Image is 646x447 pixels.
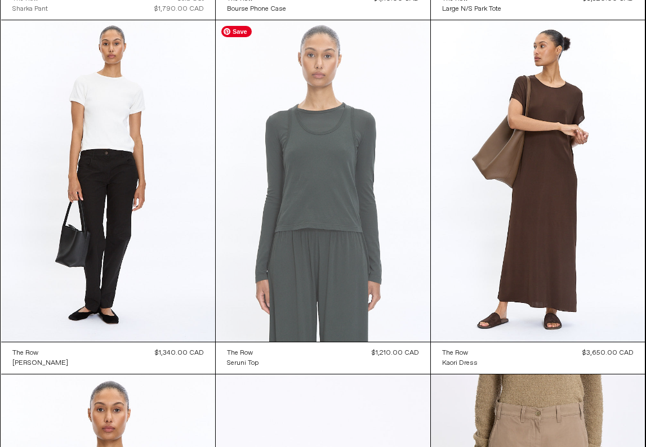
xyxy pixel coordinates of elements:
[12,348,38,358] div: The Row
[582,348,634,358] div: $3,650.00 CAD
[442,5,501,14] div: Large N/S Park Tote
[12,358,68,368] a: [PERSON_NAME]
[12,359,68,368] div: [PERSON_NAME]
[442,359,478,368] div: Kaori Dress
[442,4,501,14] a: Large N/S Park Tote
[431,20,645,342] img: The Row Kaori Dress
[12,4,48,14] a: Sharka Pant
[227,5,286,14] div: Bourse Phone Case
[155,348,204,358] div: $1,340.00 CAD
[227,358,259,368] a: Seruni Top
[227,359,259,368] div: Seruni Top
[442,348,478,358] a: The Row
[216,20,430,342] img: The Row Seruni Top
[227,348,253,358] div: The Row
[227,4,286,14] a: Bourse Phone Case
[12,5,48,14] div: Sharka Pant
[372,348,419,358] div: $1,210.00 CAD
[227,348,259,358] a: The Row
[154,4,204,14] div: $1,790.00 CAD
[12,348,68,358] a: The Row
[1,20,216,342] img: The Row Landias Jean
[442,358,478,368] a: Kaori Dress
[442,348,468,358] div: The Row
[221,26,252,37] span: Save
